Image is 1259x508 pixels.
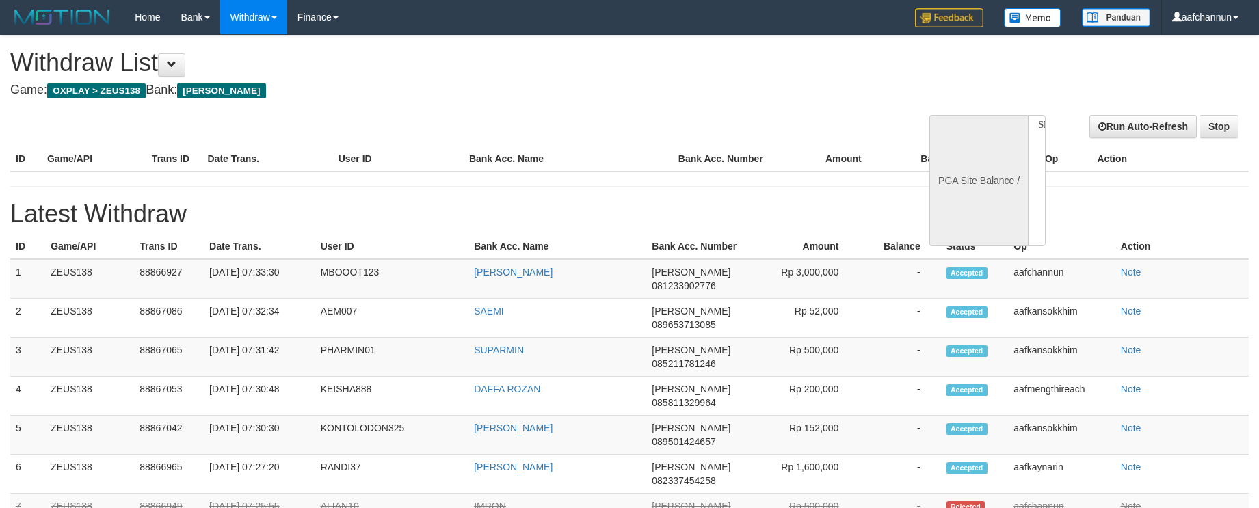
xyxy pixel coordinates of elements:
[763,338,860,377] td: Rp 500,000
[1200,115,1238,138] a: Stop
[47,83,146,98] span: OXPLAY > ZEUS138
[1121,423,1141,433] a: Note
[204,259,315,299] td: [DATE] 07:33:30
[134,234,204,259] th: Trans ID
[315,455,469,494] td: RANDI37
[10,200,1249,228] h1: Latest Withdraw
[652,306,730,317] span: [PERSON_NAME]
[204,299,315,338] td: [DATE] 07:32:34
[652,267,730,278] span: [PERSON_NAME]
[1121,462,1141,472] a: Note
[763,234,860,259] th: Amount
[146,146,202,172] th: Trans ID
[859,234,940,259] th: Balance
[315,299,469,338] td: AEM007
[204,455,315,494] td: [DATE] 07:27:20
[673,146,778,172] th: Bank Acc. Number
[652,280,715,291] span: 081233902776
[10,299,45,338] td: 2
[1121,345,1141,356] a: Note
[10,146,42,172] th: ID
[10,377,45,416] td: 4
[315,259,469,299] td: MBOOOT123
[468,234,646,259] th: Bank Acc. Name
[652,423,730,433] span: [PERSON_NAME]
[1121,384,1141,395] a: Note
[1082,8,1150,27] img: panduan.png
[763,455,860,494] td: Rp 1,600,000
[946,423,988,435] span: Accepted
[1089,115,1197,138] a: Run Auto-Refresh
[652,358,715,369] span: 085211781246
[859,377,940,416] td: -
[333,146,464,172] th: User ID
[652,436,715,447] span: 089501424657
[474,267,553,278] a: [PERSON_NAME]
[1121,306,1141,317] a: Note
[10,416,45,455] td: 5
[10,455,45,494] td: 6
[134,416,204,455] td: 88867042
[10,7,114,27] img: MOTION_logo.png
[10,259,45,299] td: 1
[315,377,469,416] td: KEISHA888
[646,234,763,259] th: Bank Acc. Number
[652,319,715,330] span: 089653713085
[315,234,469,259] th: User ID
[946,267,988,279] span: Accepted
[45,338,134,377] td: ZEUS138
[474,306,504,317] a: SAEMI
[10,338,45,377] td: 3
[202,146,332,172] th: Date Trans.
[1091,146,1249,172] th: Action
[1115,234,1249,259] th: Action
[177,83,265,98] span: [PERSON_NAME]
[45,259,134,299] td: ZEUS138
[652,475,715,486] span: 082337454258
[474,462,553,472] a: [PERSON_NAME]
[134,299,204,338] td: 88867086
[652,345,730,356] span: [PERSON_NAME]
[204,338,315,377] td: [DATE] 07:31:42
[859,299,940,338] td: -
[652,462,730,472] span: [PERSON_NAME]
[946,384,988,396] span: Accepted
[946,306,988,318] span: Accepted
[1008,299,1115,338] td: aafkansokkhim
[1008,455,1115,494] td: aafkaynarin
[652,397,715,408] span: 085811329964
[134,377,204,416] td: 88867053
[1121,267,1141,278] a: Note
[474,345,524,356] a: SUPARMIN
[763,299,860,338] td: Rp 52,000
[1039,146,1091,172] th: Op
[941,234,1009,259] th: Status
[10,234,45,259] th: ID
[45,299,134,338] td: ZEUS138
[778,146,882,172] th: Amount
[134,338,204,377] td: 88867065
[652,384,730,395] span: [PERSON_NAME]
[10,49,825,77] h1: Withdraw List
[315,416,469,455] td: KONTOLODON325
[10,83,825,97] h4: Game: Bank:
[915,8,983,27] img: Feedback.jpg
[474,423,553,433] a: [PERSON_NAME]
[859,455,940,494] td: -
[45,416,134,455] td: ZEUS138
[859,416,940,455] td: -
[464,146,673,172] th: Bank Acc. Name
[763,416,860,455] td: Rp 152,000
[45,377,134,416] td: ZEUS138
[134,259,204,299] td: 88866927
[763,259,860,299] td: Rp 3,000,000
[1008,416,1115,455] td: aafkansokkhim
[315,338,469,377] td: PHARMIN01
[42,146,146,172] th: Game/API
[204,416,315,455] td: [DATE] 07:30:30
[1008,259,1115,299] td: aafchannun
[859,259,940,299] td: -
[882,146,978,172] th: Balance
[474,384,540,395] a: DAFFA ROZAN
[1004,8,1061,27] img: Button%20Memo.svg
